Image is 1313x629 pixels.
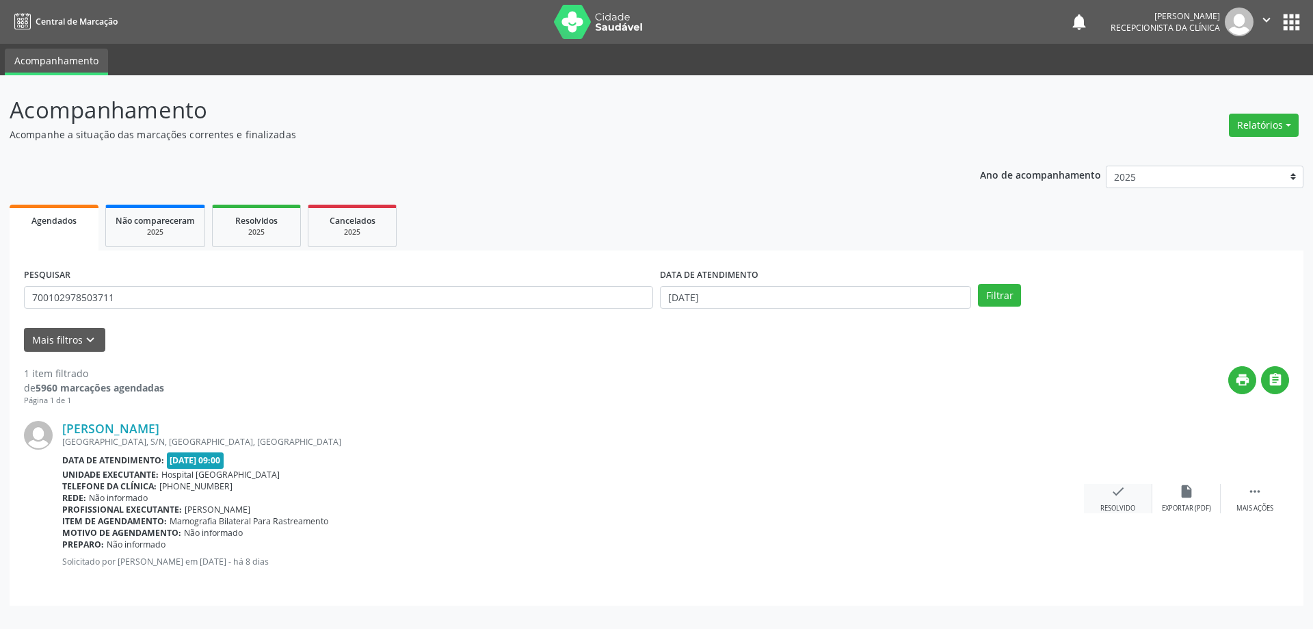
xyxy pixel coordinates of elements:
span: Não informado [184,527,243,539]
button:  [1254,8,1279,36]
div: Resolvido [1100,504,1135,513]
span: Mamografia Bilateral Para Rastreamento [170,515,328,527]
button: print [1228,366,1256,394]
input: Nome, CNS [24,286,653,309]
a: [PERSON_NAME] [62,421,159,436]
div: [GEOGRAPHIC_DATA], S/N, [GEOGRAPHIC_DATA], [GEOGRAPHIC_DATA] [62,436,1084,448]
p: Acompanhe a situação das marcações correntes e finalizadas [10,127,915,142]
input: Selecione um intervalo [660,286,971,309]
span: Não informado [89,492,148,504]
span: [DATE] 09:00 [167,452,224,468]
button: notifications [1070,12,1089,31]
p: Acompanhamento [10,93,915,127]
div: 2025 [222,227,291,238]
b: Preparo: [62,539,104,550]
span: Não compareceram [116,215,195,227]
button: Filtrar [978,284,1021,307]
b: Motivo de agendamento: [62,527,181,539]
span: Central de Marcação [36,16,118,27]
strong: 5960 marcações agendadas [36,381,164,394]
span: Cancelados [330,215,375,227]
div: 2025 [116,227,195,238]
div: Página 1 de 1 [24,395,164,407]
button: Relatórios [1229,114,1299,137]
div: de [24,381,164,395]
span: Hospital [GEOGRAPHIC_DATA] [161,469,280,480]
button: apps [1279,10,1303,34]
b: Data de atendimento: [62,454,164,466]
p: Solicitado por [PERSON_NAME] em [DATE] - há 8 dias [62,556,1084,567]
i: print [1235,372,1250,387]
b: Profissional executante: [62,504,182,515]
img: img [1225,8,1254,36]
span: Recepcionista da clínica [1111,22,1220,34]
label: PESQUISAR [24,265,70,286]
div: 2025 [318,227,386,238]
b: Item de agendamento: [62,515,167,527]
img: img [24,421,53,450]
b: Rede: [62,492,86,504]
i: insert_drive_file [1179,484,1194,499]
b: Unidade executante: [62,469,159,480]
p: Ano de acompanhamento [980,166,1101,183]
i: check [1111,484,1126,499]
span: [PERSON_NAME] [185,504,250,515]
span: Resolvidos [235,215,278,227]
i:  [1247,484,1262,499]
i:  [1268,372,1283,387]
i: keyboard_arrow_down [83,333,98,348]
label: DATA DE ATENDIMENTO [660,265,758,286]
i:  [1259,12,1274,27]
button: Mais filtroskeyboard_arrow_down [24,328,105,352]
span: Agendados [31,215,77,227]
span: Não informado [107,539,165,550]
b: Telefone da clínica: [62,480,157,492]
div: Exportar (PDF) [1162,504,1211,513]
span: [PHONE_NUMBER] [159,480,233,492]
div: 1 item filtrado [24,366,164,381]
div: Mais ações [1236,504,1273,513]
a: Acompanhamento [5,49,108,75]
a: Central de Marcação [10,10,118,33]
button:  [1261,366,1289,394]
div: [PERSON_NAME] [1111,10,1220,22]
